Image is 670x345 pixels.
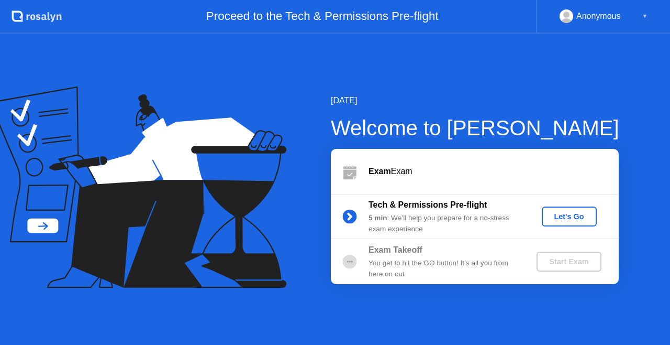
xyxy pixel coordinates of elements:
div: ▼ [642,9,647,23]
div: [DATE] [331,94,619,107]
b: 5 min [368,214,387,222]
b: Tech & Permissions Pre-flight [368,200,487,209]
div: : We’ll help you prepare for a no-stress exam experience [368,213,519,234]
div: You get to hit the GO button! It’s all you from here on out [368,258,519,279]
b: Exam [368,167,391,176]
div: Anonymous [576,9,621,23]
div: Welcome to [PERSON_NAME] [331,112,619,144]
div: Start Exam [541,257,597,266]
div: Exam [368,165,619,178]
div: Let's Go [546,212,593,221]
b: Exam Takeoff [368,245,422,254]
button: Start Exam [537,252,601,272]
button: Let's Go [542,207,597,227]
